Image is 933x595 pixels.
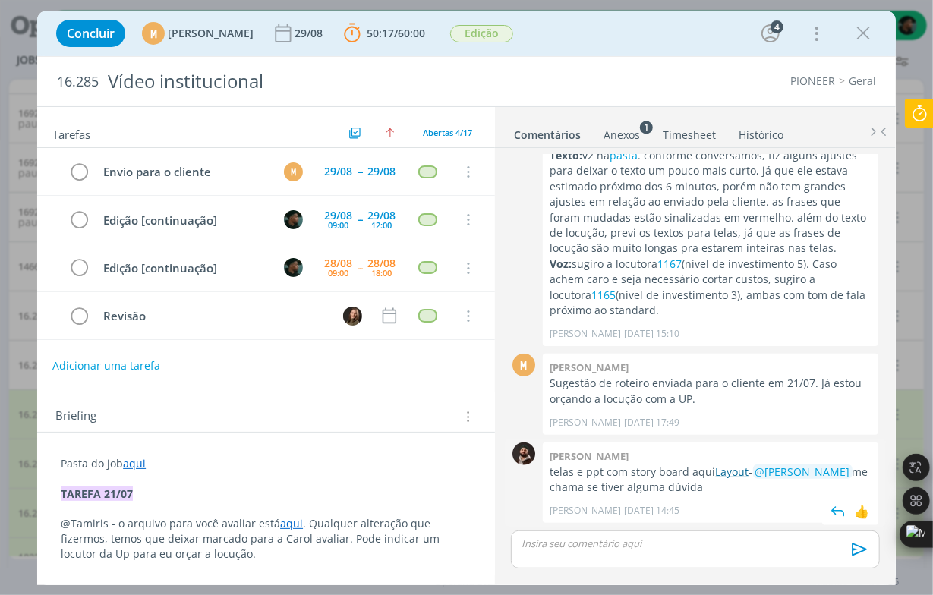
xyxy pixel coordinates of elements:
span: 60:00 [398,26,425,40]
p: Pasta do job [61,456,471,471]
div: 29/08 [324,210,352,221]
p: v2 na . conforme conversamos, fiz alguns ajustes para deixar o texto um pouco mais curto, já que ... [550,148,871,257]
b: [PERSON_NAME] [550,360,629,374]
div: M [142,22,165,45]
sup: 1 [640,121,653,134]
span: Edição [450,25,513,42]
span: Concluir [67,27,115,39]
div: 29/08 [367,166,396,177]
div: Anexos [604,127,640,143]
button: M[PERSON_NAME] [142,22,254,45]
a: Geral [849,74,876,88]
img: K [284,258,303,277]
div: M [512,354,535,376]
a: PIONEER [790,74,835,88]
span: [DATE] 15:10 [625,327,680,341]
span: -- [358,214,362,225]
span: -- [358,166,362,177]
p: telas e ppt com story board aqui - me chama se tiver alguma dúvida [550,464,871,496]
a: Comentários [513,121,582,143]
button: Edição [449,24,514,43]
div: dialog [37,11,896,585]
a: Histórico [738,121,784,143]
span: Briefing [55,407,96,427]
button: Adicionar uma tarefa [52,352,161,379]
span: Tarefas [52,124,90,142]
span: @[PERSON_NAME] [755,464,850,479]
span: -- [358,263,362,273]
div: 18:00 [371,269,392,277]
span: 16.285 [57,74,99,90]
div: M [284,162,303,181]
div: Edição [continuação] [96,211,270,230]
a: 1167 [658,257,682,271]
button: 50:17/60:00 [340,21,429,46]
strong: Texto: [550,148,583,162]
p: Sugestão de roteiro enviada para o cliente em 21/07. Já estou orçando a locução com a UP. [550,376,871,407]
span: [DATE] 14:45 [625,504,680,518]
div: 4 [771,20,783,33]
div: 👍 [854,502,869,521]
div: 12:00 [371,221,392,229]
div: Revisão [96,307,329,326]
b: [PERSON_NAME] [550,449,629,463]
img: answer.svg [827,500,849,523]
span: 50:17 [367,26,394,40]
div: 29/08 [367,210,396,221]
div: 29/08 [295,28,326,39]
span: [DATE] 17:49 [625,416,680,430]
a: aqui [123,456,146,471]
a: 1165 [592,288,616,302]
img: J [343,307,362,326]
div: Vídeo institucional [102,63,528,100]
button: J [342,304,364,327]
div: 29/08 [324,166,352,177]
div: 28/08 [367,258,396,269]
div: 09:00 [328,221,348,229]
p: [PERSON_NAME] [550,416,622,430]
p: [PERSON_NAME] [550,327,622,341]
div: Edição [continuação] [96,259,270,278]
a: Layout [716,464,749,479]
span: [PERSON_NAME] [168,28,254,39]
img: D [512,442,535,465]
div: 09:00 [328,269,348,277]
button: M [282,160,305,183]
img: arrow-up.svg [386,128,395,137]
span: Abertas 4/17 [423,127,472,138]
strong: Voz: [550,257,572,271]
div: 28/08 [324,258,352,269]
p: @Tamiris - o arquivo para você avaliar está . Qualquer alteração que fizermos, temos que deixar m... [61,516,471,562]
button: Concluir [56,20,125,47]
button: K [282,208,305,231]
a: aqui [280,516,303,530]
a: Timesheet [662,121,717,143]
button: K [282,257,305,279]
p: sugiro a locutora (nível de investimento 5). Caso achem caro e seja necessário cortar custos, sug... [550,257,871,319]
strong: TAREFA 21/07 [61,486,133,501]
p: [PERSON_NAME] [550,504,622,518]
span: / [394,26,398,40]
a: pasta [610,148,638,162]
div: Envio para o cliente [96,162,270,181]
img: K [284,210,303,229]
button: 4 [758,21,783,46]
